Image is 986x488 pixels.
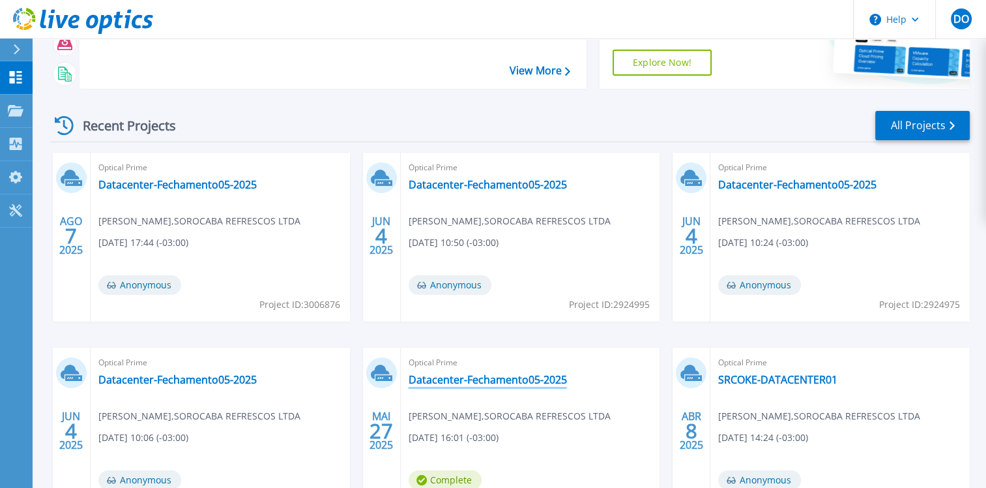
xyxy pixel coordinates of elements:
[259,297,340,312] span: Project ID: 3006876
[679,212,704,260] div: JUN 2025
[409,409,611,423] span: [PERSON_NAME] , SOROCABA REFRESCOS LTDA
[718,178,877,191] a: Datacenter-Fechamento05-2025
[613,50,712,76] a: Explore Now!
[718,275,801,295] span: Anonymous
[98,236,188,250] span: [DATE] 17:44 (-03:00)
[569,297,650,312] span: Project ID: 2924995
[59,407,83,455] div: JUN 2025
[370,425,393,436] span: 27
[98,178,257,191] a: Datacenter-Fechamento05-2025
[875,111,970,140] a: All Projects
[718,409,920,423] span: [PERSON_NAME] , SOROCABA REFRESCOS LTDA
[409,236,499,250] span: [DATE] 10:50 (-03:00)
[98,431,188,445] span: [DATE] 10:06 (-03:00)
[98,160,342,175] span: Optical Prime
[98,356,342,370] span: Optical Prime
[409,160,652,175] span: Optical Prime
[409,178,567,191] a: Datacenter-Fechamento05-2025
[409,275,491,295] span: Anonymous
[718,160,962,175] span: Optical Prime
[953,14,968,24] span: DO
[98,214,300,228] span: [PERSON_NAME] , SOROCABA REFRESCOS LTDA
[369,212,394,260] div: JUN 2025
[375,230,387,241] span: 4
[679,407,704,455] div: ABR 2025
[686,425,697,436] span: 8
[718,236,808,250] span: [DATE] 10:24 (-03:00)
[686,230,697,241] span: 4
[369,407,394,455] div: MAI 2025
[409,373,567,386] a: Datacenter-Fechamento05-2025
[718,356,962,370] span: Optical Prime
[98,275,181,295] span: Anonymous
[510,65,570,77] a: View More
[409,356,652,370] span: Optical Prime
[59,212,83,260] div: AGO 2025
[98,409,300,423] span: [PERSON_NAME] , SOROCABA REFRESCOS LTDA
[718,431,808,445] span: [DATE] 14:24 (-03:00)
[65,230,77,241] span: 7
[879,297,960,312] span: Project ID: 2924975
[50,110,194,142] div: Recent Projects
[98,373,257,386] a: Datacenter-Fechamento05-2025
[718,373,837,386] a: SRCOKE-DATACENTER01
[409,214,611,228] span: [PERSON_NAME] , SOROCABA REFRESCOS LTDA
[65,425,77,436] span: 4
[409,431,499,445] span: [DATE] 16:01 (-03:00)
[718,214,920,228] span: [PERSON_NAME] , SOROCABA REFRESCOS LTDA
